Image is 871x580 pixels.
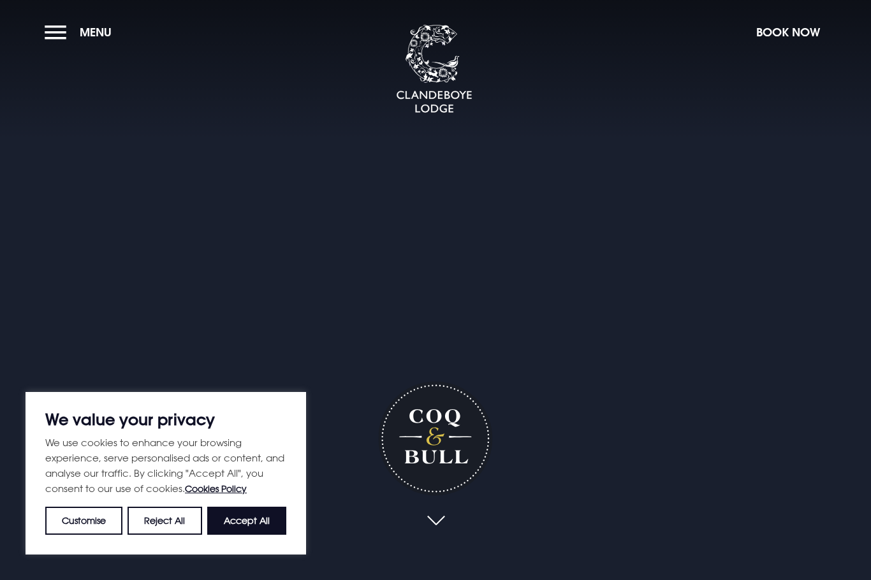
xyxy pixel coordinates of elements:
[45,435,286,497] p: We use cookies to enhance your browsing experience, serve personalised ads or content, and analys...
[80,25,112,40] span: Menu
[185,483,247,494] a: Cookies Policy
[207,507,286,535] button: Accept All
[750,18,826,46] button: Book Now
[378,381,492,495] h1: Coq & Bull
[396,25,472,114] img: Clandeboye Lodge
[45,507,122,535] button: Customise
[128,507,201,535] button: Reject All
[45,412,286,427] p: We value your privacy
[26,392,306,555] div: We value your privacy
[45,18,118,46] button: Menu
